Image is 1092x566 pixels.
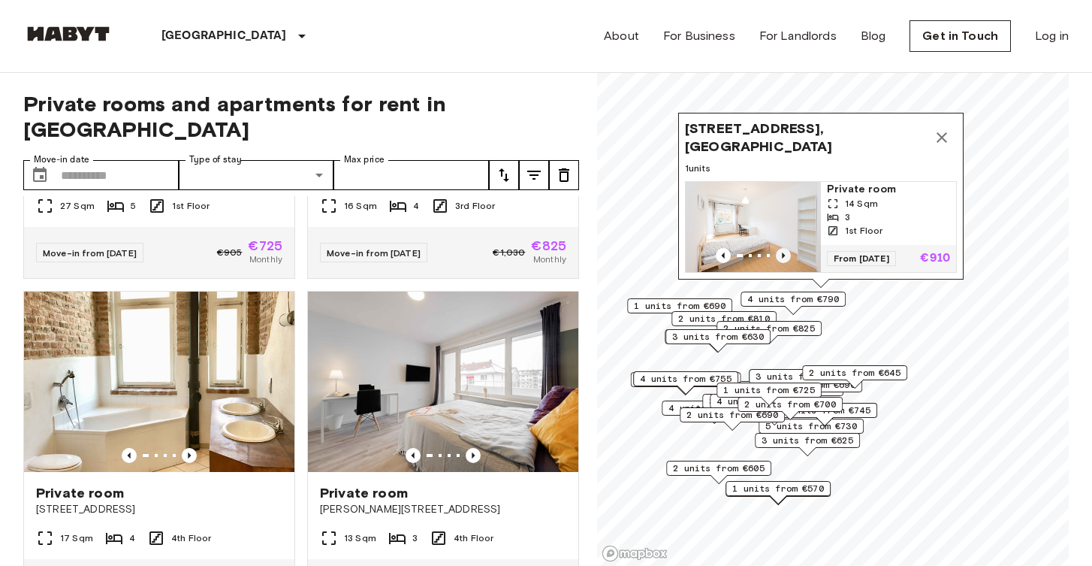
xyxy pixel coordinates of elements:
span: 1 units from €725 [723,383,815,397]
span: 2 units from €825 [723,322,815,335]
a: For Business [663,27,735,45]
div: Map marker [749,369,854,392]
span: 3 units from €625 [762,434,853,447]
div: Map marker [631,372,741,395]
div: Map marker [716,383,822,406]
span: €905 [217,246,243,259]
button: tune [549,160,579,190]
span: 5 units from €730 [765,419,857,433]
span: 2 units from €645 [809,366,900,380]
a: Log in [1035,27,1069,45]
span: 1st Floor [172,199,210,213]
span: [STREET_ADDRESS] [36,502,282,517]
div: Map marker [716,321,822,344]
div: Map marker [680,407,785,431]
span: 1st Floor [845,224,882,238]
span: 4th Floor [454,531,493,545]
div: Map marker [802,365,907,389]
span: €1,030 [493,246,525,259]
div: Map marker [738,381,843,404]
label: Max price [344,153,385,166]
span: 3 units from €745 [779,404,870,417]
span: Private room [320,484,408,502]
a: About [604,27,639,45]
span: 3 [412,531,418,545]
div: Map marker [678,113,964,288]
span: Private rooms and apartments for rent in [GEOGRAPHIC_DATA] [23,91,579,142]
img: Marketing picture of unit DE-02-037-01M [686,182,821,272]
div: Map marker [666,461,771,484]
div: Map marker [662,401,767,424]
button: Previous image [466,448,481,463]
span: 2 units from €605 [673,462,765,475]
span: 5 units from €715 [745,382,837,395]
label: Move-in date [34,153,89,166]
span: 27 Sqm [60,199,95,213]
span: [STREET_ADDRESS], [GEOGRAPHIC_DATA] [685,120,927,156]
span: 4 units from €785 [668,401,760,415]
span: 1 units from €570 [732,482,824,495]
span: 13 Sqm [344,531,376,545]
a: Get in Touch [909,20,1011,52]
button: Previous image [122,448,137,463]
img: Marketing picture of unit DE-02-017-001-02HF [24,292,294,472]
a: Mapbox logo [602,545,668,562]
button: Choose date [25,160,55,190]
span: 17 Sqm [60,531,93,545]
a: For Landlords [759,27,837,45]
button: Previous image [182,448,197,463]
span: 3rd Floor [455,199,495,213]
span: 5 [131,199,136,213]
span: 2 units from €690 [686,408,778,422]
span: 1 units from €690 [634,299,725,313]
span: 4 units from €790 [747,292,839,306]
span: 4 units from €755 [640,372,732,386]
button: Previous image [776,248,791,263]
span: Move-in from [DATE] [43,247,137,259]
span: 16 Sqm [344,199,377,213]
span: €725 [248,239,282,253]
span: €825 [531,239,566,253]
span: Private room [827,182,950,197]
div: Map marker [633,371,738,395]
span: From [DATE] [827,251,896,266]
span: [PERSON_NAME][STREET_ADDRESS] [320,502,566,517]
span: 4 [129,531,135,545]
button: Previous image [406,448,421,463]
label: Type of stay [189,153,242,166]
div: Map marker [738,397,843,420]
div: Map marker [741,292,846,315]
span: 3 units from €800 [756,370,847,383]
div: Map marker [759,419,864,442]
div: Map marker [665,329,771,353]
div: Map marker [702,394,807,417]
div: Map marker [710,394,815,417]
a: Blog [861,27,886,45]
p: €910 [920,253,950,265]
span: Move-in from [DATE] [327,247,421,259]
img: Habyt [23,26,113,41]
a: Marketing picture of unit DE-02-037-01MPrevious imagePrevious imagePrivate room14 Sqm31st FloorFr... [685,181,957,273]
button: tune [489,160,519,190]
span: 3 [845,210,850,224]
span: 3 units from €630 [672,330,764,344]
div: Map marker [627,298,732,322]
span: 4th Floor [171,531,211,545]
span: 1 units [685,162,957,175]
span: Private room [36,484,124,502]
button: Previous image [716,248,731,263]
span: 2 units from €700 [744,398,836,411]
span: 14 Sqm [845,197,878,210]
div: Map marker [755,433,860,456]
span: 2 units from €810 [678,312,770,325]
p: [GEOGRAPHIC_DATA] [161,27,287,45]
div: Map marker [665,329,770,353]
div: Map marker [725,481,831,504]
img: Marketing picture of unit DE-02-014-004-03HF [308,292,578,472]
span: 3 units from €825 [709,395,801,408]
div: Map marker [671,311,777,334]
span: 4 [413,199,419,213]
span: Monthly [249,253,282,266]
span: Monthly [533,253,566,266]
button: tune [519,160,549,190]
